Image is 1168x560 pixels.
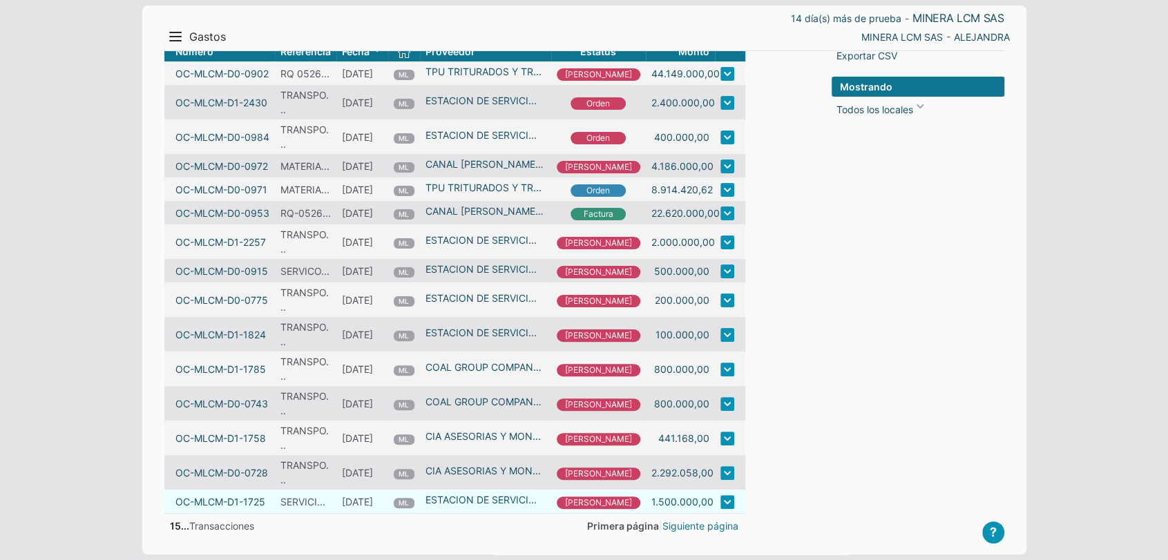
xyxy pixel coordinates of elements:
[175,66,269,81] a: OC-MLCM-D0-0902
[394,267,414,278] span: ML
[394,209,414,220] span: ML
[388,119,420,154] td: MINERA LCM SAS
[275,490,336,514] td: SERVICIO DE TRANSPORTE ACPM
[175,130,269,144] a: OC-MLCM-D0-0984
[388,154,420,177] td: MINERA LCM SAS
[557,329,640,342] i: [PERSON_NAME]
[425,463,546,478] a: CIA ASESORIAS Y MON...
[164,41,275,61] th: Número
[571,184,626,197] i: Orden
[336,386,388,421] td: [DATE]
[425,93,546,108] a: ESTACION DE SERVICI...
[275,177,336,201] td: MATERIALES MANEJO DE AGUAS LLUVIAS
[425,64,546,79] a: TPU TRITURADOS Y TR...
[651,95,715,110] a: 2.400.000,00
[388,282,420,317] td: MINERA LCM SAS
[275,455,336,490] td: TRANSPORTE INTERNO D0
[394,469,414,479] span: ML
[662,519,738,533] a: Siguiente página
[336,455,388,490] td: [DATE]
[654,362,709,376] a: 800.000,00
[275,317,336,351] td: TRANSPORTE DE ACPM MINA DINASTÍA 1
[394,99,414,109] span: ML
[336,154,388,177] td: [DATE]
[175,159,268,173] a: OC-MLCM-D0-0972
[175,327,266,342] a: OC-MLCM-D1-1824
[394,365,414,376] span: ML
[425,360,546,374] a: COAL GROUP COMPANY SAS
[557,237,640,249] i: [PERSON_NAME]
[388,224,420,259] td: MINERA LCM SAS
[954,30,1010,44] a: ALEJANDRA RAMIREZ RAMIREZ
[275,224,336,259] td: TRANSPORTE ACPM
[651,66,720,81] a: 44.149.000,00
[275,351,336,386] td: TRANSPORTE DE PLANTA ENERMAX
[175,465,268,480] a: OC-MLCM-D0-0728
[275,259,336,282] td: SERVICO DE TRANSPORTE
[175,235,266,249] a: OC-MLCM-D1-2257
[175,494,265,509] a: OC-MLCM-D1-1725
[658,431,709,445] a: 441.168,00
[557,295,640,307] i: [PERSON_NAME]
[557,398,640,411] i: [PERSON_NAME]
[175,293,268,307] a: OC-MLCM-D0-0775
[425,325,546,340] a: ESTACION DE SERVICI...
[557,364,640,376] i: [PERSON_NAME]
[654,264,709,278] a: 500.000,00
[336,224,388,259] td: [DATE]
[571,208,626,220] i: Factura
[275,61,336,85] td: RQ 0526 MATERIALES PARA GAVIONES
[394,331,414,341] span: ML
[388,317,420,351] td: MINERA LCM SAS
[425,233,546,247] a: ESTACION DE SERVICI...
[654,396,709,411] a: 800.000,00
[336,85,388,119] td: [DATE]
[275,386,336,421] td: TRANSPORTE DE PLANTA ENERMAX
[394,133,414,144] span: ML
[557,266,640,278] i: [PERSON_NAME]
[836,99,927,117] a: Todos los locales
[388,61,420,85] td: MINERA LCM SAS
[557,161,640,173] i: [PERSON_NAME]
[425,204,546,218] a: CANAL [PERSON_NAME]...
[861,30,943,44] a: MINERA LCM SAS
[587,520,659,532] span: Primera página
[394,400,414,410] span: ML
[651,465,714,480] a: 2.292.058,00
[388,201,420,224] td: MINERA LCM SAS
[175,362,266,376] a: OC-MLCM-D1-1785
[425,128,546,142] a: ESTACION DE SERVICI...
[388,421,420,455] td: MINERA LCM SAS
[275,85,336,119] td: TRANSPORTE DE ACPM
[571,97,626,110] i: Orden
[587,519,745,532] div: |
[275,119,336,154] td: TRANSPORTE DE ACPM
[336,61,388,85] td: [DATE]
[791,11,901,26] a: 14 día(s) más de prueba
[170,520,189,532] span: 15...
[557,68,640,81] i: [PERSON_NAME]
[275,282,336,317] td: TRANSPORTE ACPM INCLINADO CERO
[164,519,254,532] div: Transacciones
[336,421,388,455] td: [DATE]
[836,48,897,63] a: Exportar CSV
[557,433,640,445] i: [PERSON_NAME]
[336,317,388,351] td: [DATE]
[275,421,336,455] td: TRANSPORTE INTERNO D1
[336,351,388,386] td: [DATE]
[388,455,420,490] td: MINERA LCM SAS
[175,396,268,411] a: OC-MLCM-D0-0743
[388,490,420,514] td: MINERA LCM SAS
[425,492,546,507] a: ESTACION DE SERVICI...
[425,180,546,195] a: TPU TRITURADOS Y TR...
[175,182,267,197] a: OC-MLCM-D0-0971
[189,30,226,44] span: Gastos
[388,85,420,119] td: MINERA LCM SAS
[388,351,420,386] td: MINERA LCM SAS
[420,41,551,61] th: Proveedor
[571,132,626,144] i: Orden
[646,41,715,61] th: Monto
[388,177,420,201] td: MINERA LCM SAS
[336,119,388,154] td: [DATE]
[905,15,909,23] span: -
